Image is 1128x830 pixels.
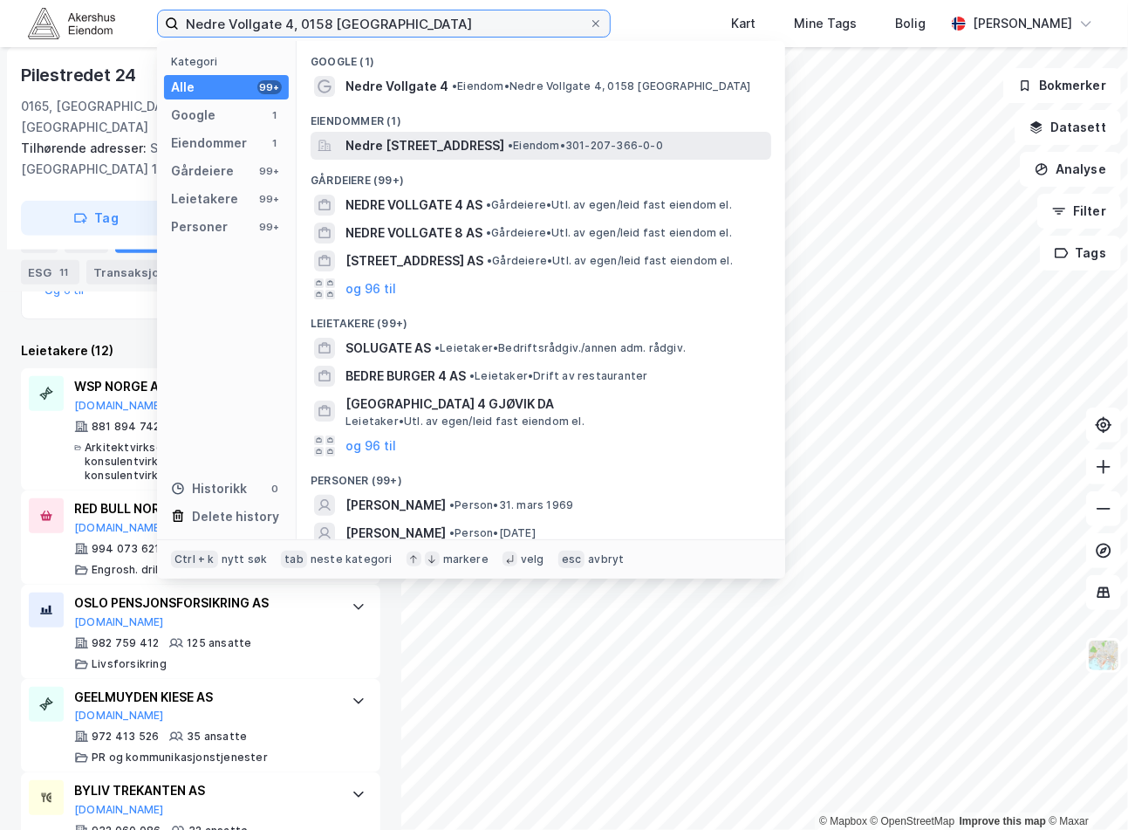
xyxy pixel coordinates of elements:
[21,340,380,361] div: Leietakere (12)
[297,303,785,334] div: Leietakere (99+)
[21,61,140,89] div: Pilestredet 24
[1087,639,1120,672] img: Z
[449,498,573,512] span: Person • 31. mars 1969
[521,552,544,566] div: velg
[92,751,268,765] div: PR og kommunikasjonstjenester
[345,495,446,516] span: [PERSON_NAME]
[268,108,282,122] div: 1
[311,552,393,566] div: neste kategori
[487,254,492,267] span: •
[1003,68,1121,103] button: Bokmerker
[345,436,396,456] button: og 96 til
[85,441,334,483] div: Arkitektvirksomhet, Byggeteknisk konsulentvirks., [PERSON_NAME] teknisk konsulentvirks.
[92,420,160,434] div: 881 894 742
[443,552,489,566] div: markere
[92,563,220,577] div: Engrosh. drikkevarer el.
[345,278,396,299] button: og 96 til
[486,226,732,240] span: Gårdeiere • Utl. av egen/leid fast eiendom el.
[257,80,282,94] div: 99+
[345,394,764,415] span: [GEOGRAPHIC_DATA] 4 GJØVIK DA
[486,198,491,211] span: •
[92,542,160,556] div: 994 073 621
[895,13,926,34] div: Bolig
[281,551,307,568] div: tab
[171,77,195,98] div: Alle
[222,552,268,566] div: nytt søk
[508,139,513,152] span: •
[171,133,247,154] div: Eiendommer
[469,369,475,382] span: •
[508,139,663,153] span: Eiendom • 301-207-366-0-0
[192,506,279,527] div: Delete history
[558,551,585,568] div: esc
[171,478,247,499] div: Historikk
[469,369,647,383] span: Leietaker • Drift av restauranter
[257,164,282,178] div: 99+
[345,523,446,544] span: [PERSON_NAME]
[92,636,159,650] div: 982 759 412
[74,498,334,519] div: RED BULL NORWAY AS
[92,730,159,744] div: 972 413 526
[345,195,482,216] span: NEDRE VOLLGATE 4 AS
[171,161,234,182] div: Gårdeiere
[74,399,164,413] button: [DOMAIN_NAME]
[21,201,171,236] button: Tag
[1041,746,1128,830] iframe: Chat Widget
[297,100,785,132] div: Eiendommer (1)
[449,526,455,539] span: •
[74,780,334,801] div: BYLIV TREKANTEN AS
[452,79,457,93] span: •
[794,13,857,34] div: Mine Tags
[187,636,251,650] div: 125 ansatte
[92,657,167,671] div: Livsforsikring
[74,803,164,817] button: [DOMAIN_NAME]
[171,551,218,568] div: Ctrl + k
[434,341,440,354] span: •
[1040,236,1121,271] button: Tags
[588,552,624,566] div: avbryt
[449,526,536,540] span: Person • [DATE]
[187,730,247,744] div: 35 ansatte
[487,254,733,268] span: Gårdeiere • Utl. av egen/leid fast eiendom el.
[1020,152,1121,187] button: Analyse
[1015,110,1121,145] button: Datasett
[171,216,228,237] div: Personer
[345,338,431,359] span: SOLUGATE AS
[1041,746,1128,830] div: Kontrollprogram for chat
[74,376,334,397] div: WSP NORGE AS
[21,260,79,285] div: ESG
[74,615,164,629] button: [DOMAIN_NAME]
[345,415,585,429] span: Leietaker • Utl. av egen/leid fast eiendom el.
[268,482,282,496] div: 0
[74,521,164,535] button: [DOMAIN_NAME]
[179,10,589,37] input: Søk på adresse, matrikkel, gårdeiere, leietakere eller personer
[345,250,483,271] span: [STREET_ADDRESS] AS
[345,366,466,387] span: BEDRE BURGER 4 AS
[973,13,1072,34] div: [PERSON_NAME]
[268,136,282,150] div: 1
[257,192,282,206] div: 99+
[86,260,207,285] div: Transaksjoner
[486,198,732,212] span: Gårdeiere • Utl. av egen/leid fast eiendom el.
[731,13,755,34] div: Kart
[452,79,751,93] span: Eiendom • Nedre Vollgate 4, 0158 [GEOGRAPHIC_DATA]
[819,815,867,827] a: Mapbox
[434,341,686,355] span: Leietaker • Bedriftsrådgiv./annen adm. rådgiv.
[486,226,491,239] span: •
[171,55,289,68] div: Kategori
[345,223,482,244] span: NEDRE VOLLGATE 8 AS
[21,141,150,155] span: Tilhørende adresser:
[345,135,504,156] span: Nedre [STREET_ADDRESS]
[449,498,455,511] span: •
[297,460,785,491] div: Personer (99+)
[960,815,1046,827] a: Improve this map
[74,593,334,614] div: OSLO PENSJONSFORSIKRING AS
[297,160,785,191] div: Gårdeiere (99+)
[1037,194,1121,229] button: Filter
[74,687,334,708] div: GEELMUYDEN KIESE AS
[257,220,282,234] div: 99+
[21,96,240,138] div: 0165, [GEOGRAPHIC_DATA], [GEOGRAPHIC_DATA]
[345,76,448,97] span: Nedre Vollgate 4
[55,264,72,281] div: 11
[171,189,238,209] div: Leietakere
